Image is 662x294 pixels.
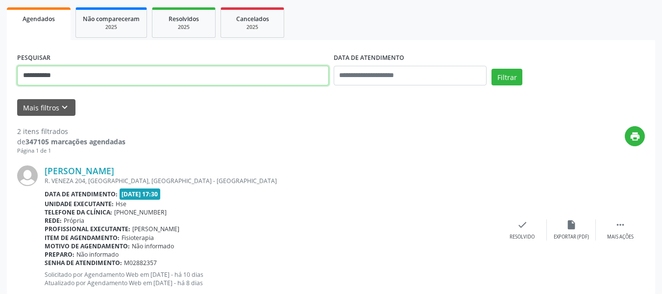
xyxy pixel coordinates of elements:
b: Telefone da clínica: [45,208,112,216]
span: Cancelados [236,15,269,23]
i: check [517,219,528,230]
button: print [625,126,645,146]
div: Resolvido [510,234,535,241]
strong: 347105 marcações agendadas [25,137,125,146]
span: Não informado [76,250,119,259]
div: Exportar (PDF) [554,234,589,241]
i: print [630,131,640,142]
i: keyboard_arrow_down [59,102,70,113]
img: img [17,165,38,186]
i: insert_drive_file [566,219,577,230]
button: Mais filtroskeyboard_arrow_down [17,99,75,116]
button: Filtrar [491,69,522,85]
b: Rede: [45,216,62,225]
span: Fisioterapia [122,234,154,242]
div: Mais ações [607,234,634,241]
b: Preparo: [45,250,74,259]
div: R. VENEZA 204, [GEOGRAPHIC_DATA], [GEOGRAPHIC_DATA] - [GEOGRAPHIC_DATA] [45,177,498,185]
span: Agendados [23,15,55,23]
b: Data de atendimento: [45,190,118,198]
div: 2025 [159,24,208,31]
div: 2025 [83,24,140,31]
span: Não compareceram [83,15,140,23]
label: PESQUISAR [17,51,50,66]
span: Própria [64,216,84,225]
span: Não informado [132,242,174,250]
b: Unidade executante: [45,200,114,208]
b: Motivo de agendamento: [45,242,130,250]
span: [PHONE_NUMBER] [114,208,167,216]
b: Item de agendamento: [45,234,120,242]
span: Resolvidos [169,15,199,23]
span: Hse [116,200,126,208]
b: Profissional executante: [45,225,130,233]
p: Solicitado por Agendamento Web em [DATE] - há 10 dias Atualizado por Agendamento Web em [DATE] - ... [45,270,498,287]
b: Senha de atendimento: [45,259,122,267]
a: [PERSON_NAME] [45,165,114,176]
div: 2 itens filtrados [17,126,125,136]
i:  [615,219,626,230]
span: [DATE] 17:30 [120,188,161,200]
div: Página 1 de 1 [17,147,125,155]
div: de [17,136,125,147]
div: 2025 [228,24,277,31]
span: [PERSON_NAME] [132,225,179,233]
span: M02882357 [124,259,157,267]
label: DATA DE ATENDIMENTO [334,51,404,66]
